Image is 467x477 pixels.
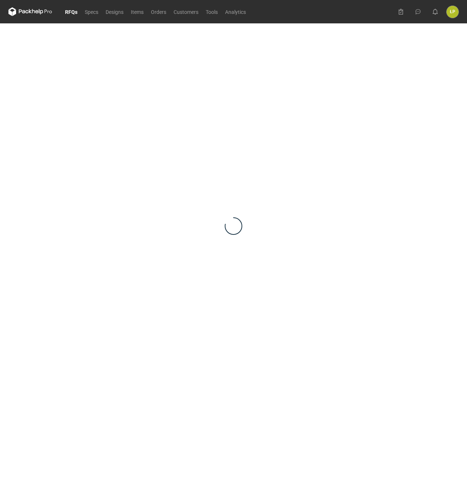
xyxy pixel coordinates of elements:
[147,7,170,16] a: Orders
[221,7,250,16] a: Analytics
[170,7,202,16] a: Customers
[102,7,127,16] a: Designs
[127,7,147,16] a: Items
[61,7,81,16] a: RFQs
[81,7,102,16] a: Specs
[447,6,459,18] button: ŁP
[202,7,221,16] a: Tools
[447,6,459,18] div: Łukasz Postawa
[8,7,52,16] svg: Packhelp Pro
